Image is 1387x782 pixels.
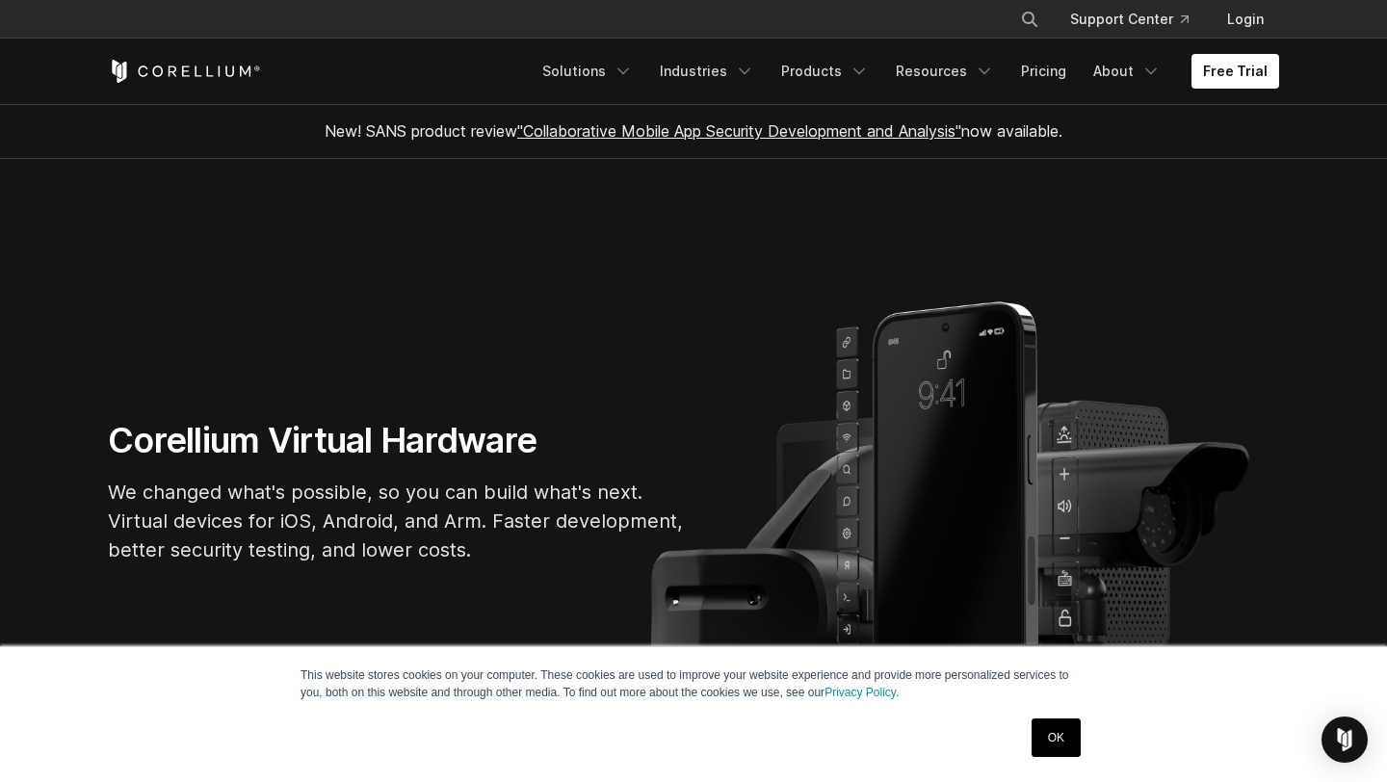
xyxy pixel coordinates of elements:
div: Open Intercom Messenger [1322,717,1368,763]
a: Support Center [1055,2,1204,37]
a: "Collaborative Mobile App Security Development and Analysis" [517,121,961,141]
h1: Corellium Virtual Hardware [108,419,686,462]
a: Corellium Home [108,60,261,83]
button: Search [1012,2,1047,37]
p: This website stores cookies on your computer. These cookies are used to improve your website expe... [301,666,1086,701]
a: Login [1212,2,1279,37]
a: Resources [884,54,1006,89]
span: New! SANS product review now available. [325,121,1062,141]
a: Industries [648,54,766,89]
a: Privacy Policy. [824,686,899,699]
div: Navigation Menu [997,2,1279,37]
a: Products [770,54,880,89]
a: Solutions [531,54,644,89]
a: OK [1032,718,1081,757]
p: We changed what's possible, so you can build what's next. Virtual devices for iOS, Android, and A... [108,478,686,564]
a: Pricing [1009,54,1078,89]
div: Navigation Menu [531,54,1279,89]
a: About [1082,54,1172,89]
a: Free Trial [1191,54,1279,89]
